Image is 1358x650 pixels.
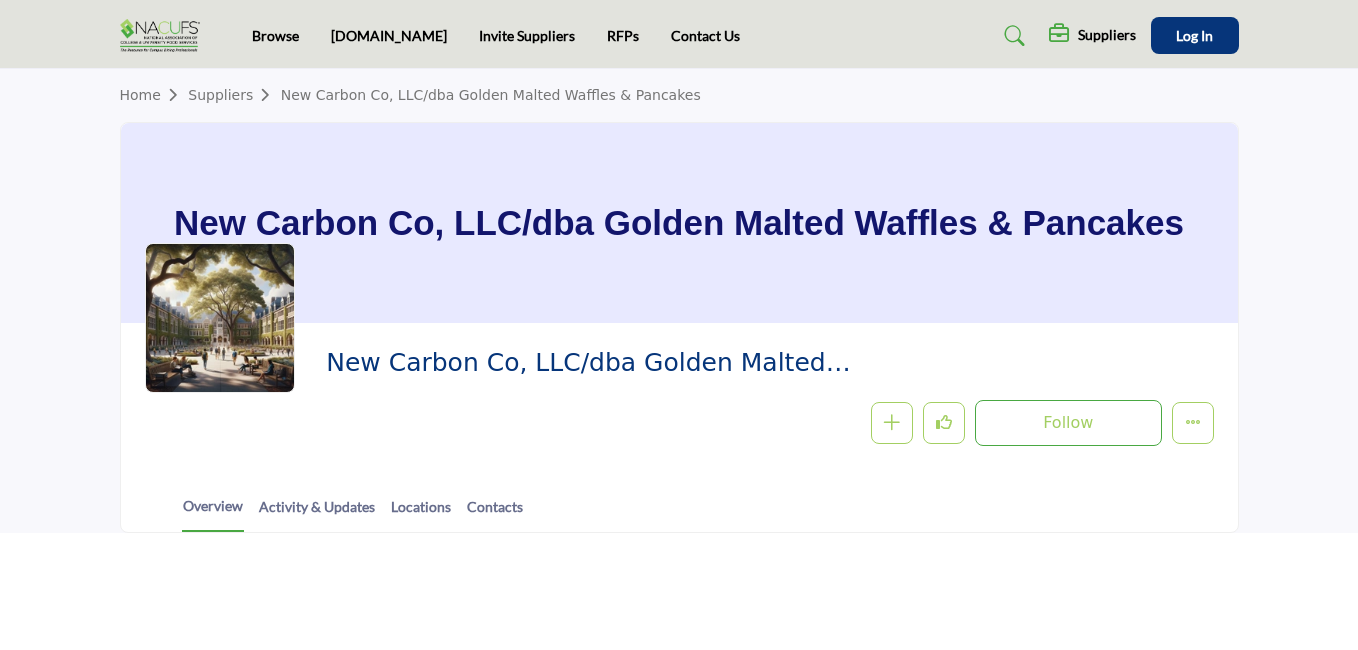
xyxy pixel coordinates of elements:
[182,495,244,532] a: Overview
[1151,17,1239,54] button: Log In
[120,87,189,103] a: Home
[174,123,1184,323] h1: New Carbon Co, LLC/dba Golden Malted Waffles & Pancakes
[1049,24,1136,48] div: Suppliers
[923,402,965,444] button: Like
[479,27,575,44] a: Invite Suppliers
[671,27,740,44] a: Contact Us
[258,496,376,531] a: Activity & Updates
[607,27,639,44] a: RFPs
[188,87,280,103] a: Suppliers
[1172,402,1214,444] button: More details
[466,496,524,531] a: Contacts
[1078,26,1136,44] h5: Suppliers
[281,87,701,103] a: New Carbon Co, LLC/dba Golden Malted Waffles & Pancakes
[120,19,210,52] img: site Logo
[326,347,871,380] span: New Carbon Co, LLC/dba Golden Malted Waffles & Pancakes
[1176,27,1213,44] span: Log In
[252,27,299,44] a: Browse
[985,20,1038,52] a: Search
[975,400,1161,446] button: Follow
[390,496,452,531] a: Locations
[331,27,447,44] a: [DOMAIN_NAME]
